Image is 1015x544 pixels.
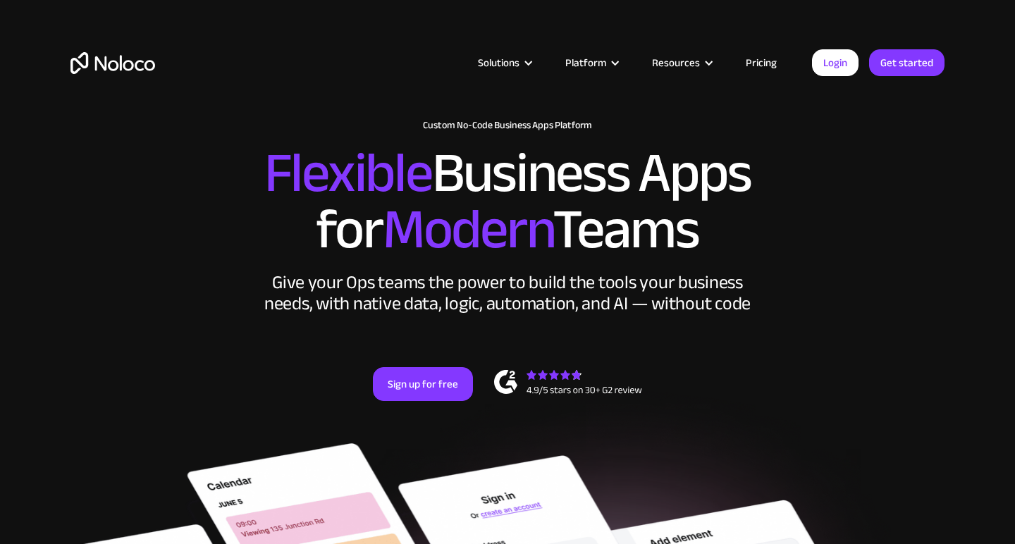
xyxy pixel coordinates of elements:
span: Flexible [264,120,432,225]
a: Get started [869,49,945,76]
div: Solutions [460,54,548,72]
a: Pricing [728,54,794,72]
div: Resources [652,54,700,72]
a: Login [812,49,859,76]
div: Resources [634,54,728,72]
div: Platform [548,54,634,72]
h2: Business Apps for Teams [70,145,945,258]
div: Solutions [478,54,519,72]
a: Sign up for free [373,367,473,401]
a: home [70,52,155,74]
span: Modern [383,177,553,282]
div: Give your Ops teams the power to build the tools your business needs, with native data, logic, au... [261,272,754,314]
div: Platform [565,54,606,72]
